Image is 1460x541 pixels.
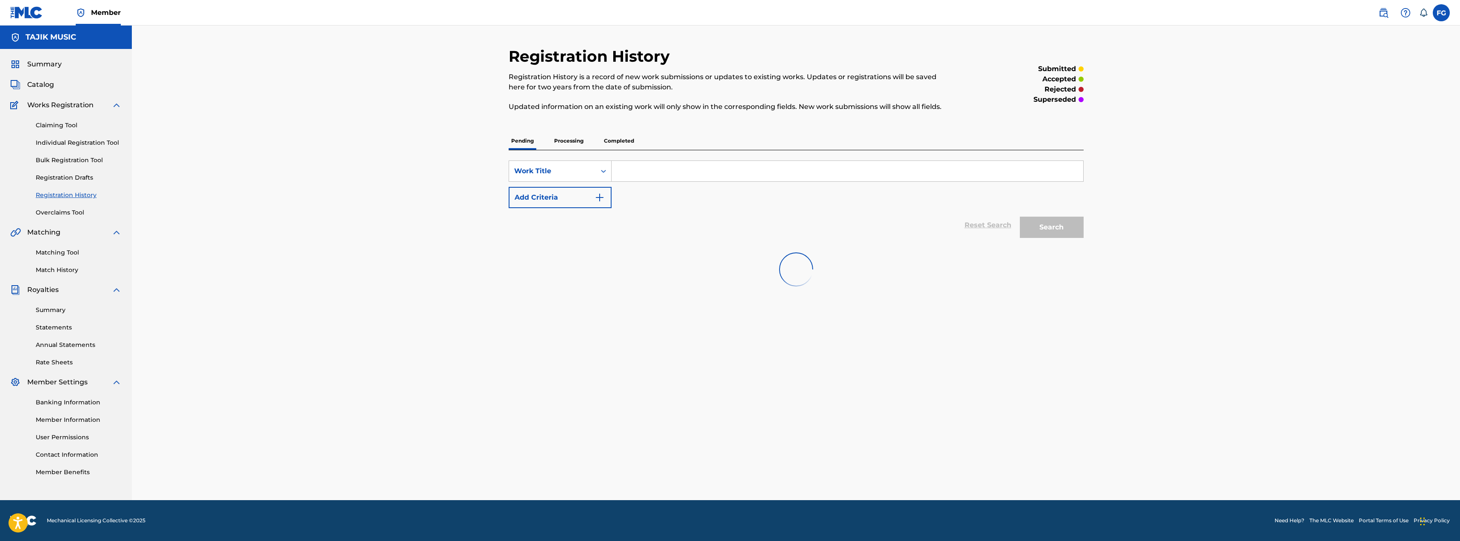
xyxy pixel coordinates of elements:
a: User Permissions [36,433,122,442]
a: Contact Information [36,450,122,459]
p: Registration History is a record of new work submissions or updates to existing works. Updates or... [509,72,951,92]
div: Work Title [514,166,591,176]
a: Privacy Policy [1414,517,1450,524]
a: Summary [36,306,122,315]
p: Completed [601,132,637,150]
span: Works Registration [27,100,94,110]
div: Help [1397,4,1414,21]
span: Member [91,8,121,17]
a: The MLC Website [1309,517,1354,524]
a: Matching Tool [36,248,122,257]
img: Accounts [10,32,20,43]
img: Top Rightsholder [76,8,86,18]
div: Виджет чата [1417,500,1460,541]
a: Public Search [1375,4,1392,21]
img: expand [111,285,122,295]
div: User Menu [1433,4,1450,21]
a: Match History [36,266,122,275]
img: Summary [10,59,20,69]
img: expand [111,377,122,387]
button: Add Criteria [509,187,612,208]
h5: TAJIK MUSIC [26,32,76,42]
p: Processing [552,132,586,150]
img: Works Registration [10,100,21,110]
a: Member Benefits [36,468,122,477]
p: accepted [1042,74,1076,84]
a: Banking Information [36,398,122,407]
a: Portal Terms of Use [1359,517,1409,524]
img: MLC Logo [10,6,43,19]
img: preloader [777,250,815,289]
a: Need Help? [1275,517,1304,524]
span: Matching [27,227,60,238]
a: Claiming Tool [36,121,122,130]
p: submitted [1038,64,1076,74]
p: Updated information on an existing work will only show in the corresponding fields. New work subm... [509,102,951,112]
a: Overclaims Tool [36,208,122,217]
img: 9d2ae6d4665cec9f34b9.svg [595,192,605,203]
a: Statements [36,323,122,332]
span: Royalties [27,285,59,295]
h2: Registration History [509,47,674,66]
img: expand [111,100,122,110]
img: Matching [10,227,21,238]
span: Mechanical Licensing Collective © 2025 [47,517,145,524]
a: Member Information [36,415,122,424]
img: Royalties [10,285,20,295]
a: Annual Statements [36,341,122,349]
a: SummarySummary [10,59,62,69]
iframe: Resource Center [1436,378,1460,446]
span: Member Settings [27,377,88,387]
img: expand [111,227,122,238]
img: Member Settings [10,377,20,387]
img: help [1400,8,1411,18]
iframe: Chat Widget [1417,500,1460,541]
p: rejected [1044,84,1076,94]
img: Catalog [10,80,20,90]
img: logo [10,515,37,526]
div: Notifications [1419,9,1428,17]
span: Summary [27,59,62,69]
span: Catalog [27,80,54,90]
a: Rate Sheets [36,358,122,367]
img: search [1378,8,1389,18]
p: superseded [1033,94,1076,105]
a: Registration History [36,191,122,200]
p: Pending [509,132,536,150]
a: Registration Drafts [36,173,122,182]
form: Search Form [509,160,1084,242]
div: Перетащить [1420,509,1425,534]
a: Bulk Registration Tool [36,156,122,165]
a: CatalogCatalog [10,80,54,90]
a: Individual Registration Tool [36,138,122,147]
